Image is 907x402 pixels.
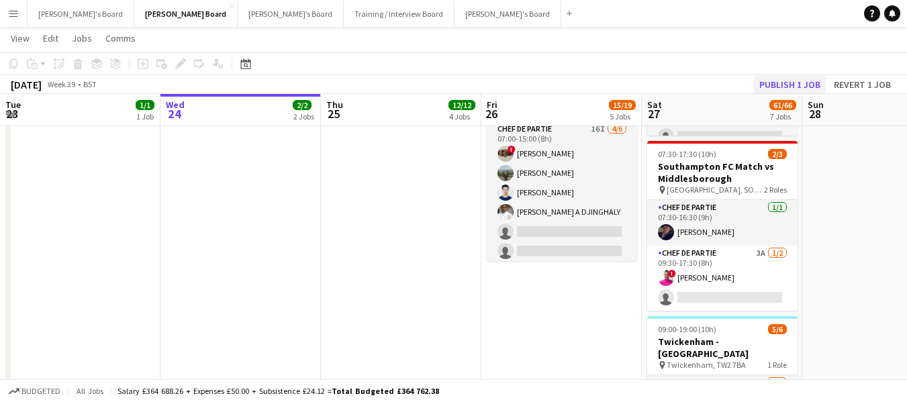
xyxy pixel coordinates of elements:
[5,99,21,111] span: Tue
[332,386,439,396] span: Total Budgeted £364 762.38
[238,1,344,27] button: [PERSON_NAME]’s Board
[83,79,97,89] div: BST
[344,1,455,27] button: Training / Interview Board
[43,32,58,44] span: Edit
[326,99,343,111] span: Thu
[105,32,136,44] span: Comms
[21,387,60,396] span: Budgeted
[44,79,78,89] span: Week 39
[770,111,796,121] div: 7 Jobs
[647,160,798,185] h3: Southampton FC Match vs Middlesborough
[767,360,787,370] span: 1 Role
[448,100,475,110] span: 12/12
[11,78,42,91] div: [DATE]
[764,185,787,195] span: 2 Roles
[610,111,635,121] div: 5 Jobs
[647,336,798,360] h3: Twickenham - [GEOGRAPHIC_DATA]
[449,111,475,121] div: 4 Jobs
[668,270,676,278] span: !
[134,1,238,27] button: [PERSON_NAME] Board
[455,1,561,27] button: [PERSON_NAME]'s Board
[293,111,314,121] div: 2 Jobs
[647,99,662,111] span: Sat
[66,30,97,47] a: Jobs
[3,106,21,121] span: 23
[74,386,106,396] span: All jobs
[72,32,92,44] span: Jobs
[647,200,798,246] app-card-role: Chef de Partie1/107:30-16:30 (9h)[PERSON_NAME]
[769,100,796,110] span: 61/66
[754,76,826,93] button: Publish 1 job
[324,106,343,121] span: 25
[645,106,662,121] span: 27
[828,76,896,93] button: Revert 1 job
[11,32,30,44] span: View
[38,30,64,47] a: Edit
[136,100,154,110] span: 1/1
[806,106,824,121] span: 28
[609,100,636,110] span: 15/19
[164,106,185,121] span: 24
[647,141,798,311] app-job-card: 07:30-17:30 (10h)2/3Southampton FC Match vs Middlesborough [GEOGRAPHIC_DATA], SO14 5FP2 RolesChef...
[667,185,764,195] span: [GEOGRAPHIC_DATA], SO14 5FP
[487,62,637,261] app-job-card: 07:00-15:00 (8h)4/6Twickenham - [GEOGRAPHIC_DATA] Twickenham, TW2 7BA1 RoleChef de Partie16I4/607...
[5,30,35,47] a: View
[768,149,787,159] span: 2/3
[100,30,141,47] a: Comms
[293,100,312,110] span: 2/2
[658,324,716,334] span: 09:00-19:00 (10h)
[508,146,516,154] span: !
[117,386,439,396] div: Salary £364 688.26 + Expenses £50.00 + Subsistence £24.12 =
[487,99,497,111] span: Fri
[768,324,787,334] span: 5/6
[136,111,154,121] div: 1 Job
[28,1,134,27] button: [PERSON_NAME]'s Board
[808,99,824,111] span: Sun
[667,360,746,370] span: Twickenham, TW2 7BA
[7,384,62,399] button: Budgeted
[166,99,185,111] span: Wed
[658,149,716,159] span: 07:30-17:30 (10h)
[487,121,637,264] app-card-role: Chef de Partie16I4/607:00-15:00 (8h)![PERSON_NAME][PERSON_NAME][PERSON_NAME][PERSON_NAME] A DJING...
[485,106,497,121] span: 26
[647,246,798,311] app-card-role: Chef de Partie3A1/209:30-17:30 (8h)![PERSON_NAME]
